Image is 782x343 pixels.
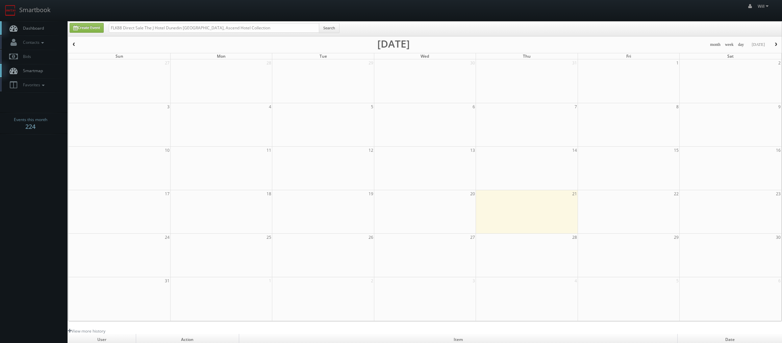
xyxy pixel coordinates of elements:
[370,277,374,284] span: 2
[268,103,272,110] span: 4
[14,116,47,123] span: Events this month
[164,277,170,284] span: 31
[266,234,272,241] span: 25
[472,103,476,110] span: 6
[673,234,679,241] span: 29
[470,190,476,197] span: 20
[572,147,578,154] span: 14
[676,59,679,66] span: 1
[164,59,170,66] span: 27
[20,54,31,59] span: Bids
[68,328,105,334] a: View more history
[5,5,16,16] img: smartbook-logo.png
[470,234,476,241] span: 27
[574,103,578,110] span: 7
[673,147,679,154] span: 15
[116,53,123,59] span: Sun
[164,190,170,197] span: 17
[470,147,476,154] span: 13
[266,59,272,66] span: 28
[109,23,319,33] input: Search for Events
[368,190,374,197] span: 19
[673,190,679,197] span: 22
[268,277,272,284] span: 1
[20,68,43,74] span: Smartmap
[319,23,339,33] button: Search
[749,40,767,49] button: [DATE]
[164,234,170,241] span: 24
[470,59,476,66] span: 30
[572,190,578,197] span: 21
[266,190,272,197] span: 18
[217,53,226,59] span: Mon
[421,53,429,59] span: Wed
[626,53,631,59] span: Fri
[20,82,46,88] span: Favorites
[708,40,723,49] button: month
[472,277,476,284] span: 3
[727,53,734,59] span: Sat
[736,40,747,49] button: day
[775,147,781,154] span: 16
[368,147,374,154] span: 12
[723,40,736,49] button: week
[676,277,679,284] span: 5
[368,59,374,66] span: 29
[377,40,410,47] h2: [DATE]
[164,147,170,154] span: 10
[25,122,35,131] strong: 224
[572,234,578,241] span: 28
[775,190,781,197] span: 23
[167,103,170,110] span: 3
[320,53,327,59] span: Tue
[572,59,578,66] span: 31
[778,103,781,110] span: 9
[266,147,272,154] span: 11
[370,103,374,110] span: 5
[574,277,578,284] span: 4
[775,234,781,241] span: 30
[758,3,771,9] span: Will
[368,234,374,241] span: 26
[20,25,44,31] span: Dashboard
[676,103,679,110] span: 8
[778,277,781,284] span: 6
[70,23,104,33] a: Create Event
[20,39,46,45] span: Contacts
[778,59,781,66] span: 2
[523,53,531,59] span: Thu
